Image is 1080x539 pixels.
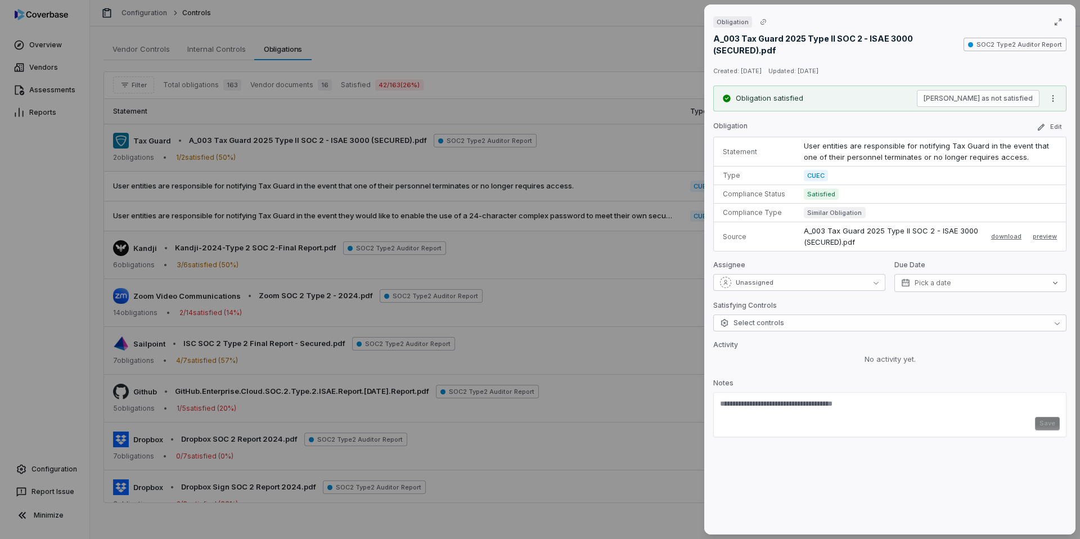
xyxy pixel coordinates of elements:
p: Activity [713,340,1066,354]
span: Similar Obligation [804,207,866,218]
span: Updated: [DATE] [768,67,818,75]
p: A_003 Tax Guard 2025 Type II SOC 2 - ISAE 3000 (SECURED).pdf [713,33,959,56]
p: Compliance Status [723,190,786,199]
span: Pick a date [915,279,951,288]
p: Notes [713,379,1066,392]
button: Copy link [753,12,773,32]
span: Obligation [717,17,749,26]
div: No activity yet. [713,354,1066,365]
span: Select controls [720,318,784,327]
p: Due Date [894,260,1066,274]
button: Pick a date [894,274,1066,292]
button: download [987,230,1026,244]
button: More actions [1044,90,1062,107]
p: User entities are responsible for notifying Tax Guard in the event that one of their personnel te... [804,141,1057,163]
p: Obligation [713,122,748,135]
span: CUEC [804,170,828,181]
span: Created: [DATE] [713,67,762,75]
span: SOC2 Type2 Auditor Report [964,38,1066,51]
p: A_003 Tax Guard 2025 Type II SOC 2 - ISAE 3000 (SECURED).pdf [804,226,980,248]
button: [PERSON_NAME] as not satisfied [917,90,1039,107]
span: Satisfied [804,188,839,200]
button: Edit [1032,120,1066,134]
p: Type [723,171,786,180]
p: Assignee [713,260,885,274]
p: Compliance Type [723,208,786,217]
div: Obligation satisfied [736,93,803,104]
p: Source [723,232,786,241]
p: Statement [723,147,786,156]
span: Unassigned [736,279,773,287]
button: preview [1033,230,1057,244]
p: Satisfying Controls [713,301,777,315]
